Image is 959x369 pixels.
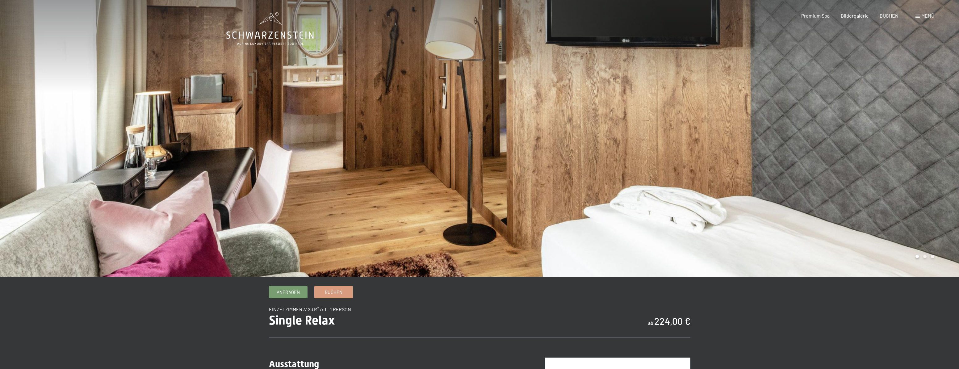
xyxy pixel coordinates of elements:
[269,286,307,298] a: Anfragen
[269,306,351,312] span: Einzelzimmer // 23 m² // 1 - 1 Person
[801,13,830,19] a: Premium Spa
[921,13,934,19] span: Menü
[880,13,898,19] a: BUCHEN
[325,289,342,296] span: Buchen
[269,313,335,328] span: Single Relax
[654,316,690,327] b: 224,00 €
[277,289,300,296] span: Anfragen
[841,13,869,19] a: Bildergalerie
[315,286,353,298] a: Buchen
[648,320,653,326] span: ab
